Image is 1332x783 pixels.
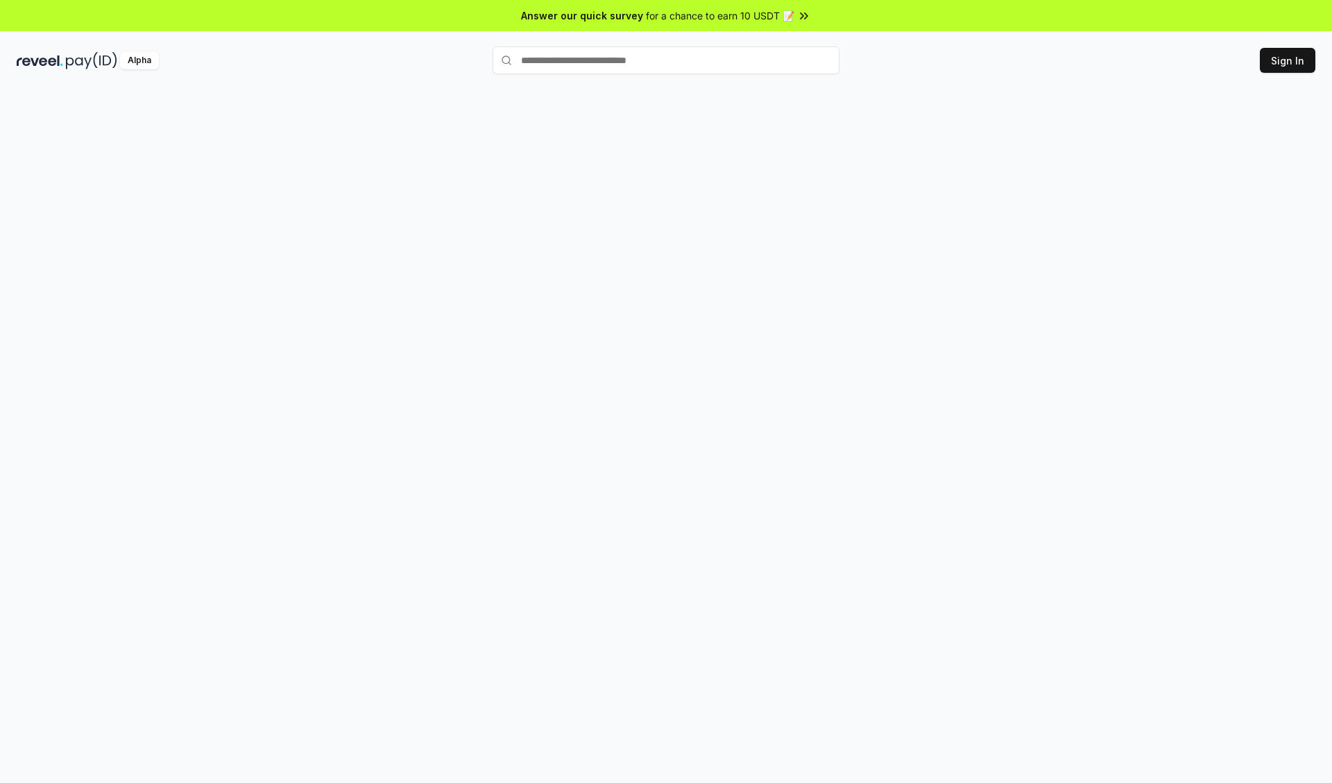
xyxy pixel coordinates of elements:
img: reveel_dark [17,52,63,69]
div: Alpha [120,52,159,69]
span: for a chance to earn 10 USDT 📝 [646,8,794,23]
button: Sign In [1260,48,1315,73]
img: pay_id [66,52,117,69]
span: Answer our quick survey [521,8,643,23]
